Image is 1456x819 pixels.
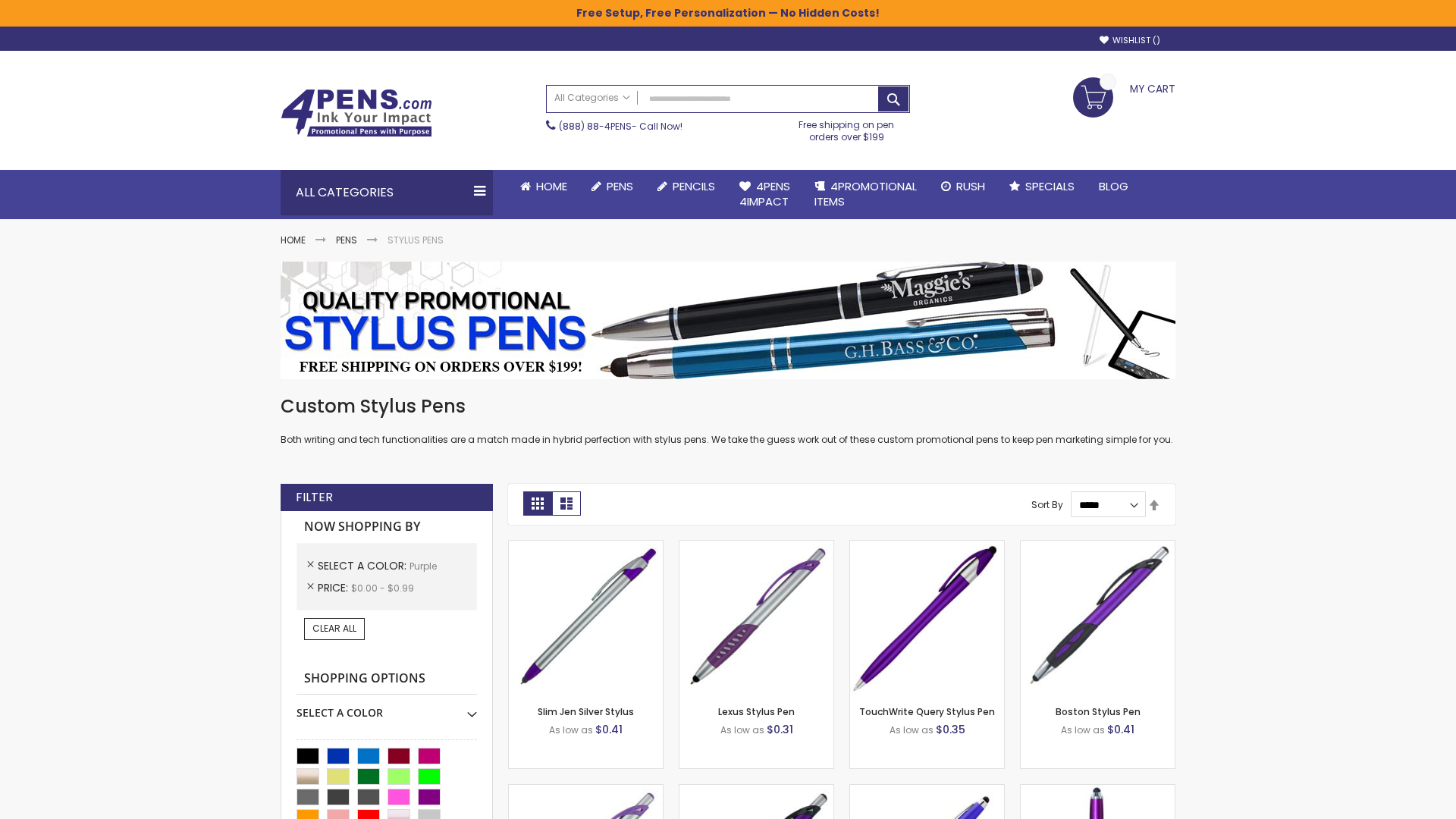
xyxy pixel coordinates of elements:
[536,178,567,194] span: Home
[1099,178,1128,194] span: Blog
[281,394,1175,447] div: Both writing and tech functionalities are a match made in hybrid perfection with stylus pens. We ...
[296,489,333,506] strong: Filter
[814,178,917,209] span: 4PROMOTIONAL ITEMS
[607,178,633,194] span: Pens
[1021,540,1175,553] a: Boston Stylus Pen-Purple
[509,541,663,695] img: Slim Jen Silver Stylus-Purple
[304,618,365,639] a: Clear All
[720,723,764,736] span: As low as
[509,784,663,797] a: Boston Silver Stylus Pen-Purple
[859,705,995,718] a: TouchWrite Query Stylus Pen
[388,234,444,246] strong: Stylus Pens
[281,89,432,137] img: 4Pens Custom Pens and Promotional Products
[508,170,579,203] a: Home
[1061,723,1105,736] span: As low as
[767,722,793,737] span: $0.31
[929,170,997,203] a: Rush
[890,723,934,736] span: As low as
[739,178,790,209] span: 4Pens 4impact
[1025,178,1075,194] span: Specials
[679,784,833,797] a: Lexus Metallic Stylus Pen-Purple
[802,170,929,219] a: 4PROMOTIONALITEMS
[559,120,682,133] span: - Call Now!
[595,722,623,737] span: $0.41
[1100,35,1160,46] a: Wishlist
[1021,784,1175,797] a: TouchWrite Command Stylus Pen-Purple
[679,540,833,553] a: Lexus Stylus Pen-Purple
[1087,170,1141,203] a: Blog
[281,170,493,215] div: All Categories
[312,622,356,635] span: Clear All
[1056,705,1141,718] a: Boston Stylus Pen
[783,113,911,143] div: Free shipping on pen orders over $199
[336,234,357,246] a: Pens
[679,541,833,695] img: Lexus Stylus Pen-Purple
[850,784,1004,797] a: Sierra Stylus Twist Pen-Purple
[673,178,715,194] span: Pencils
[538,705,634,718] a: Slim Jen Silver Stylus
[297,511,477,543] strong: Now Shopping by
[850,540,1004,553] a: TouchWrite Query Stylus Pen-Purple
[1107,722,1134,737] span: $0.41
[1021,541,1175,695] img: Boston Stylus Pen-Purple
[936,722,965,737] span: $0.35
[645,170,727,203] a: Pencils
[1031,498,1063,511] label: Sort By
[727,170,802,219] a: 4Pens4impact
[850,541,1004,695] img: TouchWrite Query Stylus Pen-Purple
[281,234,306,246] a: Home
[549,723,593,736] span: As low as
[509,540,663,553] a: Slim Jen Silver Stylus-Purple
[318,558,409,573] span: Select A Color
[554,92,630,104] span: All Categories
[281,262,1175,379] img: Stylus Pens
[297,695,477,720] div: Select A Color
[559,120,632,133] a: (888) 88-4PENS
[523,491,552,516] strong: Grid
[297,663,477,695] strong: Shopping Options
[547,86,638,111] a: All Categories
[579,170,645,203] a: Pens
[956,178,985,194] span: Rush
[718,705,795,718] a: Lexus Stylus Pen
[318,580,351,595] span: Price
[409,560,437,573] span: Purple
[281,394,1175,419] h1: Custom Stylus Pens
[997,170,1087,203] a: Specials
[351,582,414,595] span: $0.00 - $0.99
